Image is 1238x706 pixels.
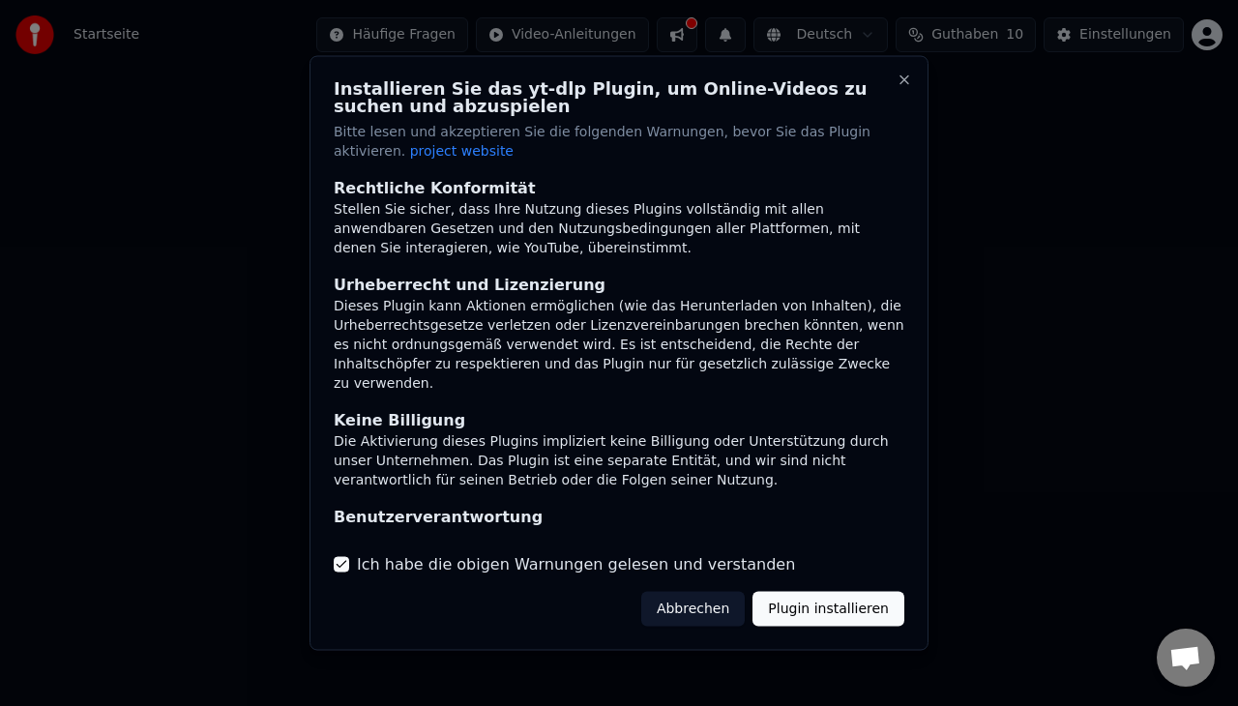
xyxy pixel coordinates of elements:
[357,552,795,575] label: Ich habe die obigen Warnungen gelesen und verstanden
[334,123,904,162] p: Bitte lesen und akzeptieren Sie die folgenden Warnungen, bevor Sie das Plugin aktivieren.
[334,505,904,528] div: Benutzerverantwortung
[334,176,904,199] div: Rechtliche Konformität
[641,591,745,626] button: Abbrechen
[410,143,514,159] span: project website
[334,528,904,586] div: Sie sind allein verantwortlich für alle Aktionen, die Sie mit diesem Plugin durchführen. Dies sch...
[752,591,904,626] button: Plugin installieren
[334,431,904,489] div: Die Aktivierung dieses Plugins impliziert keine Billigung oder Unterstützung durch unser Unterneh...
[334,199,904,257] div: Stellen Sie sicher, dass Ihre Nutzung dieses Plugins vollständig mit allen anwendbaren Gesetzen u...
[334,296,904,393] div: Dieses Plugin kann Aktionen ermöglichen (wie das Herunterladen von Inhalten), die Urheberrechtsge...
[334,273,904,296] div: Urheberrecht und Lizenzierung
[334,80,904,115] h2: Installieren Sie das yt-dlp Plugin, um Online-Videos zu suchen und abzuspielen
[334,408,904,431] div: Keine Billigung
